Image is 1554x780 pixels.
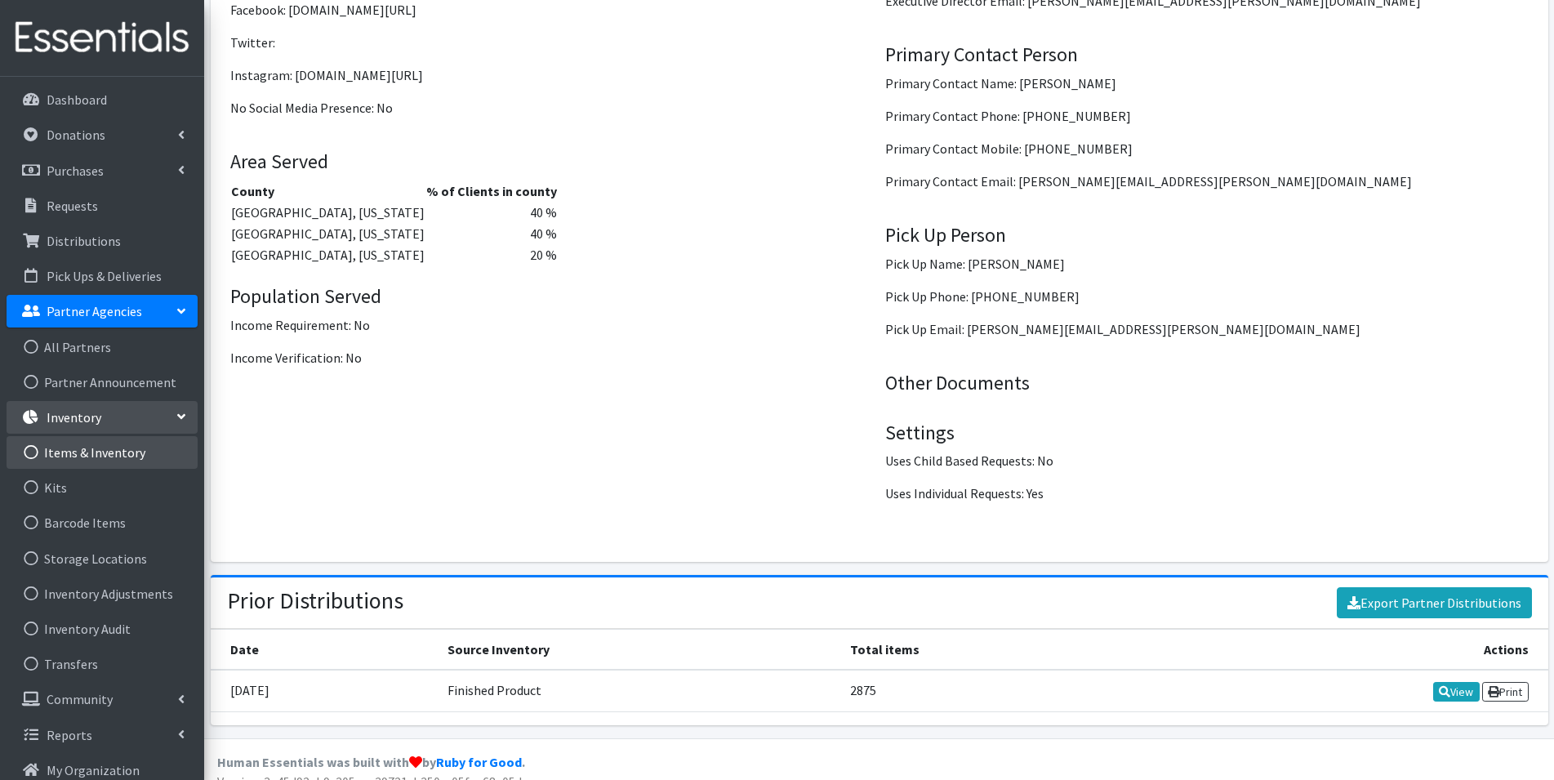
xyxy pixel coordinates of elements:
h2: Prior Distributions [227,587,403,615]
p: Instagram: [DOMAIN_NAME][URL] [230,65,873,85]
a: Items & Inventory [7,436,198,469]
p: Pick Up Phone: [PHONE_NUMBER] [885,287,1528,306]
td: [GEOGRAPHIC_DATA], [US_STATE] [230,202,425,223]
a: Dashboard [7,83,198,116]
a: Pick Ups & Deliveries [7,260,198,292]
a: Transfers [7,648,198,680]
h4: Area Served [230,150,873,174]
a: Purchases [7,154,198,187]
p: Income Verification: No [230,348,873,368]
p: Distributions [47,233,121,249]
p: Partner Agencies [47,303,142,319]
a: Partner Announcement [7,366,198,399]
p: Uses Individual Requests: Yes [885,484,1528,503]
p: Inventory [47,409,101,426]
a: Print [1482,682,1529,702]
a: View [1433,682,1480,702]
a: Barcode Items [7,506,198,539]
p: Income Requirement: No [230,315,873,335]
a: Community [7,683,198,715]
img: HumanEssentials [7,11,198,65]
p: Pick Up Name: [PERSON_NAME] [885,254,1528,274]
a: Donations [7,118,198,151]
a: All Partners [7,331,198,363]
th: Date [211,630,438,671]
p: Pick Up Email: [PERSON_NAME][EMAIL_ADDRESS][PERSON_NAME][DOMAIN_NAME] [885,319,1528,339]
strong: Human Essentials was built with by . [217,754,525,770]
a: Inventory Adjustments [7,577,198,610]
a: Ruby for Good [436,754,522,770]
p: My Organization [47,762,140,778]
h4: Population Served [230,285,873,309]
th: Source Inventory [438,630,840,671]
td: [GEOGRAPHIC_DATA], [US_STATE] [230,244,425,265]
th: % of Clients in county [425,181,558,202]
h4: Other Documents [885,372,1528,395]
a: Partner Agencies [7,295,198,328]
td: Finished Product [438,670,840,712]
a: Export Partner Distributions [1337,587,1532,618]
th: County [230,181,425,202]
td: [GEOGRAPHIC_DATA], [US_STATE] [230,223,425,244]
a: Kits [7,471,198,504]
a: Distributions [7,225,198,257]
p: Purchases [47,163,104,179]
td: 40 % [425,223,558,244]
a: Reports [7,719,198,751]
a: Inventory Audit [7,613,198,645]
td: 40 % [425,202,558,223]
p: Primary Contact Name: [PERSON_NAME] [885,74,1528,93]
h4: Settings [885,421,1528,445]
p: Dashboard [47,91,107,108]
h4: Primary Contact Person [885,43,1528,67]
p: Community [47,691,113,707]
p: Uses Child Based Requests: No [885,451,1528,470]
p: Primary Contact Mobile: [PHONE_NUMBER] [885,139,1528,158]
a: Storage Locations [7,542,198,575]
th: Actions [1135,630,1547,671]
p: Requests [47,198,98,214]
p: Primary Contact Phone: [PHONE_NUMBER] [885,106,1528,126]
p: Pick Ups & Deliveries [47,268,162,284]
td: [DATE] [211,670,438,712]
p: Reports [47,727,92,743]
p: Twitter: [230,33,873,52]
th: Total items [840,630,1135,671]
a: Inventory [7,401,198,434]
td: 2875 [840,670,1135,712]
h4: Pick Up Person [885,224,1528,247]
p: Donations [47,127,105,143]
a: Requests [7,189,198,222]
td: 20 % [425,244,558,265]
p: No Social Media Presence: No [230,98,873,118]
p: Primary Contact Email: [PERSON_NAME][EMAIL_ADDRESS][PERSON_NAME][DOMAIN_NAME] [885,172,1528,191]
